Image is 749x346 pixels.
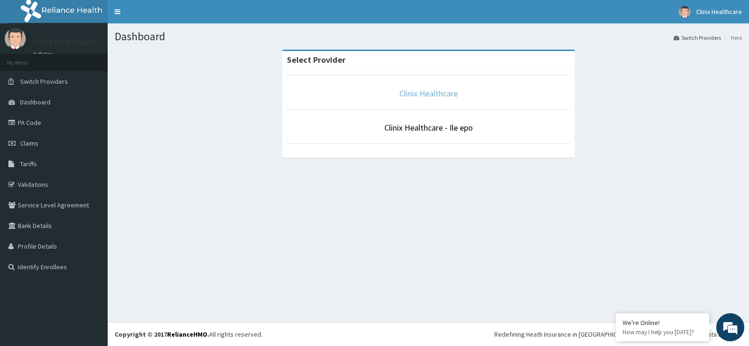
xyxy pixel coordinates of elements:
[167,330,207,339] a: RelianceHMO
[494,330,742,339] div: Redefining Heath Insurance in [GEOGRAPHIC_DATA] using Telemedicine and Data Science!
[20,77,68,86] span: Switch Providers
[679,6,690,18] img: User Image
[115,30,742,43] h1: Dashboard
[20,98,51,106] span: Dashboard
[674,34,721,42] a: Switch Providers
[399,88,458,99] a: Clinix Healthcare
[287,54,345,65] strong: Select Provider
[623,318,702,327] div: We're Online!
[696,7,742,16] span: Clinix Healthcare
[115,330,209,339] strong: Copyright © 2017 .
[20,139,38,147] span: Claims
[33,51,55,58] a: Online
[108,322,749,346] footer: All rights reserved.
[384,122,473,133] a: Clinix Healthcare - Ile epo
[623,328,702,336] p: How may I help you today?
[20,160,37,168] span: Tariffs
[33,38,95,46] p: Clinix Healthcare
[5,28,26,49] img: User Image
[722,34,742,42] li: Here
